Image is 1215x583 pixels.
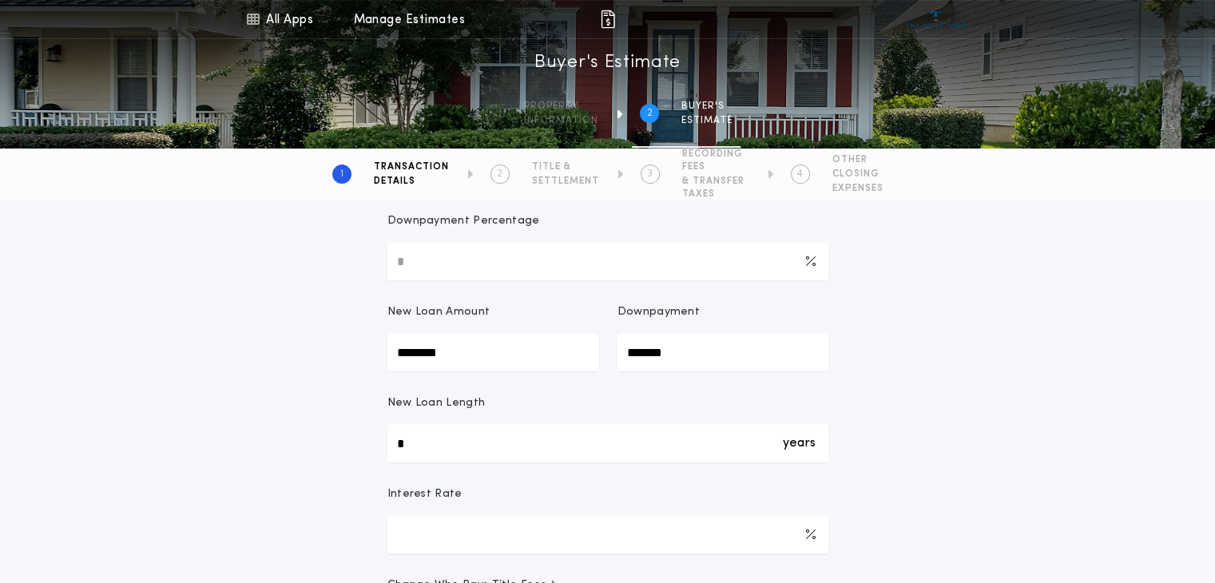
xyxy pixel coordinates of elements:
[532,175,599,188] span: SETTLEMENT
[524,100,598,113] span: Property
[387,304,490,320] p: New Loan Amount
[524,114,598,127] span: information
[387,486,463,502] p: Interest Rate
[647,168,653,180] h2: 3
[832,182,883,195] span: EXPENSES
[681,114,733,127] span: ESTIMATE
[617,333,828,371] input: Downpayment
[387,515,828,553] input: Interest Rate
[783,424,816,462] div: years
[797,168,803,180] h2: 4
[906,11,966,27] img: vs-icon
[832,168,883,180] span: CLOSING
[617,304,701,320] p: Downpayment
[598,10,617,29] img: img
[387,213,540,229] p: Downpayment Percentage
[387,333,598,371] input: New Loan Amount
[682,148,749,173] span: RECORDING FEES
[340,168,343,180] h2: 1
[387,242,828,280] input: Downpayment Percentage
[374,175,449,188] span: DETAILS
[374,161,449,173] span: TRANSACTION
[681,100,733,113] span: BUYER'S
[832,153,883,166] span: OTHER
[532,161,599,173] span: TITLE &
[387,395,486,411] p: New Loan Length
[647,107,653,120] h2: 2
[497,168,502,180] h2: 2
[682,175,749,200] span: & TRANSFER TAXES
[534,50,681,76] h1: Buyer's Estimate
